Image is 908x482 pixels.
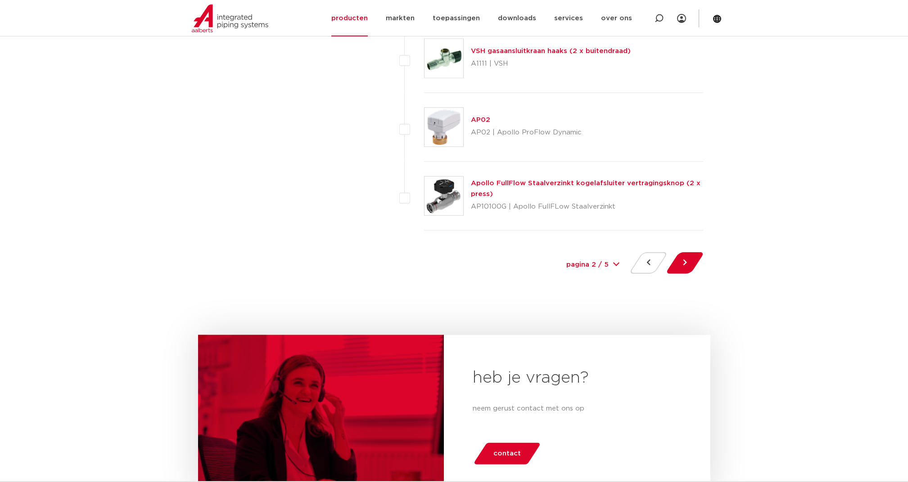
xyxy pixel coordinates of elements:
[425,108,463,147] img: Thumbnail for AP02
[473,367,682,389] h2: heb je vragen?
[471,200,704,214] p: AP10100G | Apollo FullFLow Staalverzinkt
[471,125,582,140] p: AP02 | Apollo ProFlow Dynamic
[471,48,631,54] a: VSH gasaansluitkraan haaks (2 x buitendraad)
[471,116,490,123] a: AP02
[471,180,700,197] a: Apollo FullFlow Staalverzinkt kogelafsluiter vertragingsknop (2 x press)
[471,57,631,71] p: A1111 | VSH
[493,446,521,461] span: contact
[473,443,541,464] a: contact
[473,403,682,414] p: neem gerust contact met ons op
[425,39,463,78] img: Thumbnail for VSH gasaansluitkraan haaks (2 x buitendraad)
[425,177,463,215] img: Thumbnail for Apollo FullFlow Staalverzinkt kogelafsluiter vertragingsknop (2 x press)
